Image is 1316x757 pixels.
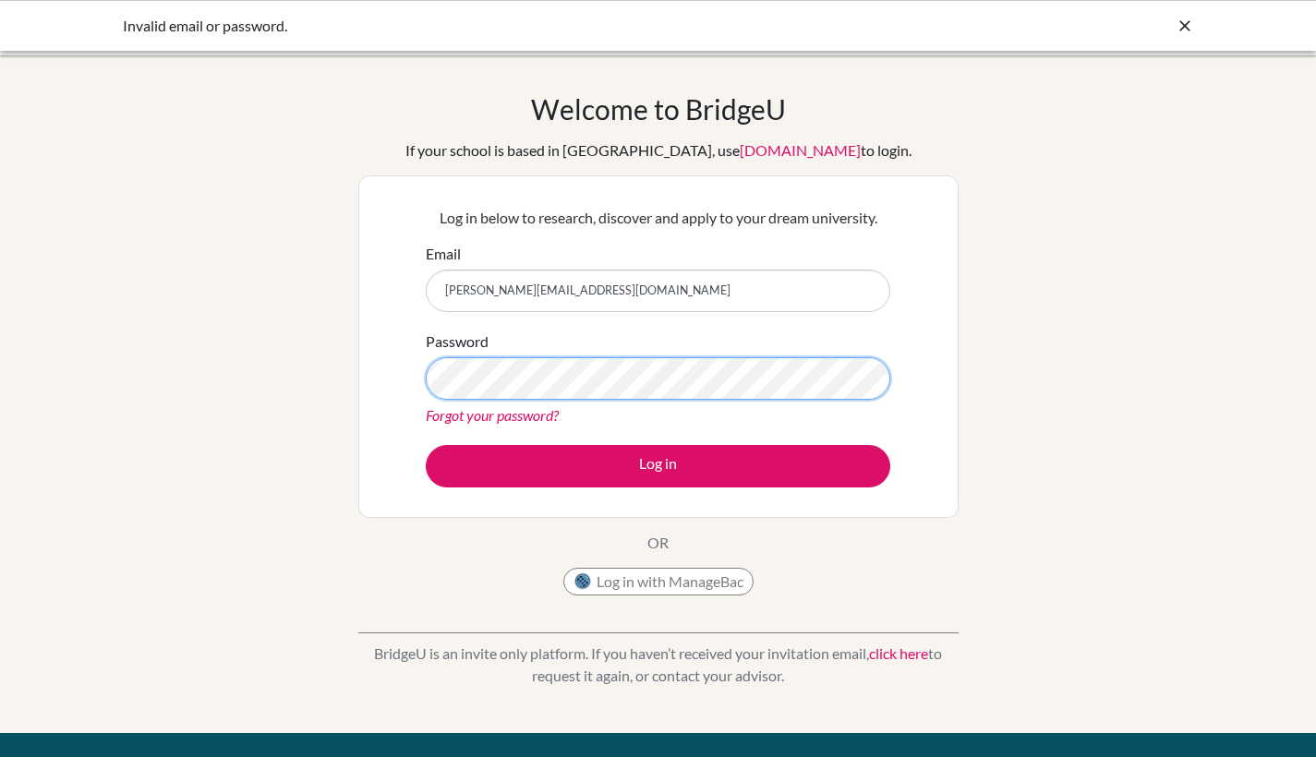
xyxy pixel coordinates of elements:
p: BridgeU is an invite only platform. If you haven’t received your invitation email, to request it ... [358,643,959,687]
div: Invalid email or password. [123,15,917,37]
button: Log in with ManageBac [563,568,754,595]
label: Email [426,243,461,265]
p: Log in below to research, discover and apply to your dream university. [426,207,890,229]
a: Forgot your password? [426,406,559,424]
button: Log in [426,445,890,487]
a: click here [869,644,928,662]
label: Password [426,330,489,353]
div: If your school is based in [GEOGRAPHIC_DATA], use to login. [405,139,912,162]
h1: Welcome to BridgeU [531,92,786,126]
a: [DOMAIN_NAME] [740,141,861,159]
p: OR [647,532,669,554]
